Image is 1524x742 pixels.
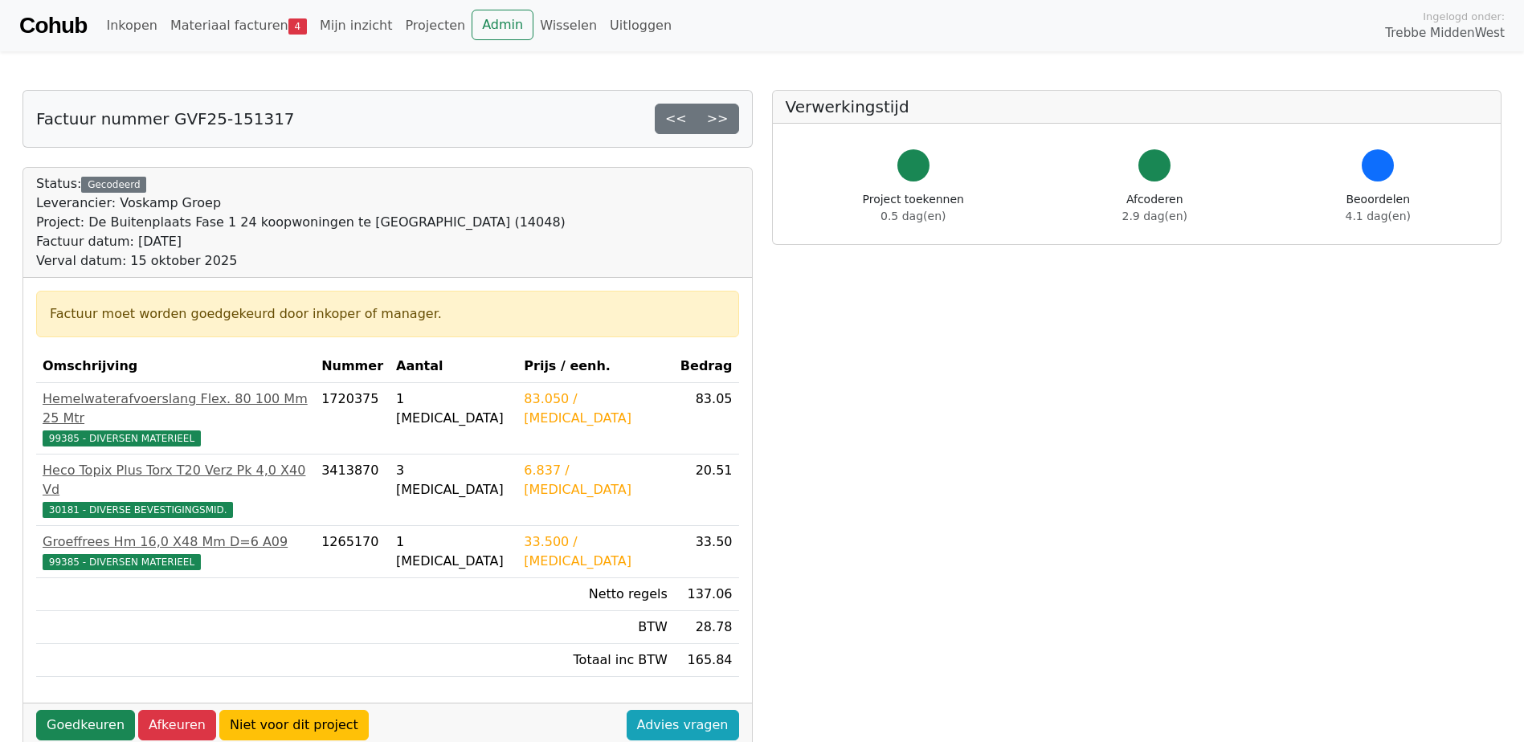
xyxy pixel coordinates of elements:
td: 137.06 [674,578,739,611]
div: 6.837 / [MEDICAL_DATA] [524,461,668,499]
div: Beoordelen [1346,191,1411,225]
a: Goedkeuren [36,710,135,740]
div: Leverancier: Voskamp Groep [36,194,566,213]
a: << [655,104,697,134]
a: Wisselen [533,10,603,42]
a: Heco Topix Plus Torx T20 Verz Pk 4,0 X40 Vd30181 - DIVERSE BEVESTIGINGSMID. [43,461,308,519]
div: Status: [36,174,566,271]
span: 30181 - DIVERSE BEVESTIGINGSMID. [43,502,233,518]
th: Nummer [315,350,390,383]
div: Project: De Buitenplaats Fase 1 24 koopwoningen te [GEOGRAPHIC_DATA] (14048) [36,213,566,232]
th: Omschrijving [36,350,315,383]
a: Cohub [19,6,87,45]
span: 4.1 dag(en) [1346,210,1411,222]
h5: Factuur nummer GVF25-151317 [36,109,295,128]
div: Afcoderen [1122,191,1187,225]
td: 28.78 [674,611,739,644]
div: Hemelwaterafvoerslang Flex. 80 100 Mm 25 Mtr [43,389,308,428]
th: Bedrag [674,350,739,383]
div: Project toekennen [863,191,964,225]
span: 0.5 dag(en) [880,210,946,222]
td: BTW [517,611,674,644]
td: 83.05 [674,383,739,455]
a: Projecten [398,10,472,42]
a: >> [697,104,739,134]
td: 20.51 [674,455,739,526]
a: Mijn inzicht [313,10,399,42]
div: Groeffrees Hm 16,0 X48 Mm D=6 A09 [43,532,308,552]
div: 3 [MEDICAL_DATA] [396,461,511,499]
div: Heco Topix Plus Torx T20 Verz Pk 4,0 X40 Vd [43,461,308,499]
div: Factuur moet worden goedgekeurd door inkoper of manager. [50,304,725,324]
span: 99385 - DIVERSEN MATERIEEL [43,554,201,570]
td: Totaal inc BTW [517,644,674,677]
span: Trebbe MiddenWest [1385,24,1505,43]
div: Factuur datum: [DATE] [36,232,566,251]
a: Inkopen [100,10,163,42]
a: Advies vragen [627,710,739,740]
div: 1 [MEDICAL_DATA] [396,389,511,428]
div: Gecodeerd [81,177,146,193]
a: Niet voor dit project [219,710,369,740]
span: 2.9 dag(en) [1122,210,1187,222]
div: 33.500 / [MEDICAL_DATA] [524,532,668,571]
div: 83.050 / [MEDICAL_DATA] [524,389,668,428]
td: 165.84 [674,644,739,677]
span: 99385 - DIVERSEN MATERIEEL [43,430,201,446]
a: Hemelwaterafvoerslang Flex. 80 100 Mm 25 Mtr99385 - DIVERSEN MATERIEEL [43,389,308,447]
a: Uitloggen [603,10,678,42]
a: Admin [472,10,533,40]
a: Materiaal facturen4 [164,10,313,42]
td: 33.50 [674,526,739,578]
span: Ingelogd onder: [1423,9,1505,24]
td: 3413870 [315,455,390,526]
a: Groeffrees Hm 16,0 X48 Mm D=6 A0999385 - DIVERSEN MATERIEEL [43,532,308,571]
th: Prijs / eenh. [517,350,674,383]
div: Verval datum: 15 oktober 2025 [36,251,566,271]
td: 1265170 [315,526,390,578]
h5: Verwerkingstijd [786,97,1489,116]
div: 1 [MEDICAL_DATA] [396,532,511,571]
td: Netto regels [517,578,674,611]
a: Afkeuren [138,710,216,740]
span: 4 [288,18,307,35]
td: 1720375 [315,383,390,455]
th: Aantal [390,350,517,383]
